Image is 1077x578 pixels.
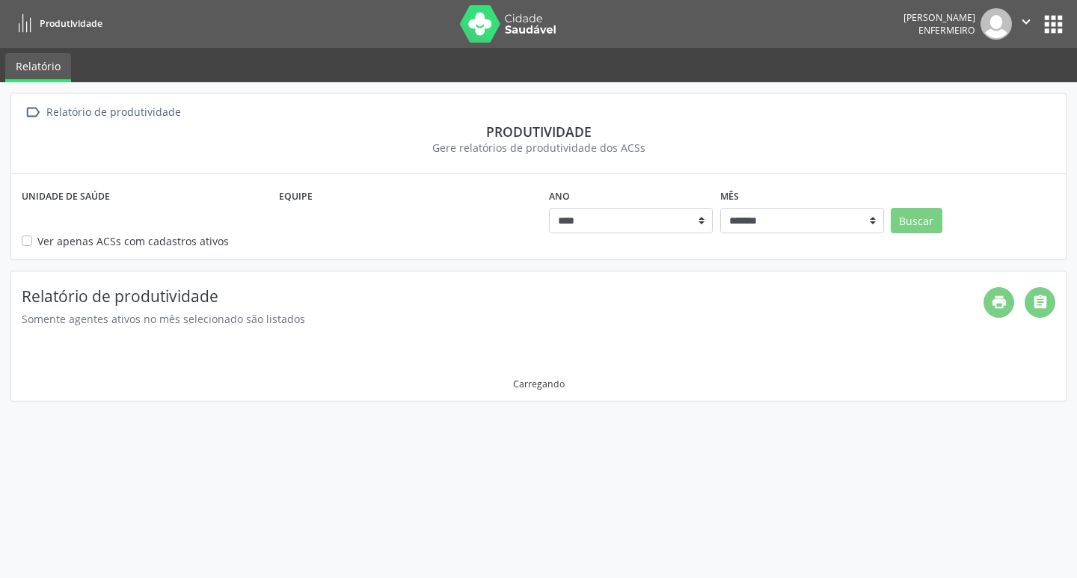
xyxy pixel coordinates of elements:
[513,378,565,390] div: Carregando
[903,11,975,24] div: [PERSON_NAME]
[981,8,1012,40] img: img
[43,102,183,123] div: Relatório de produtividade
[40,17,102,30] span: Produtividade
[22,140,1055,156] div: Gere relatórios de produtividade dos ACSs
[1018,13,1034,30] i: 
[22,102,183,123] a:  Relatório de produtividade
[22,287,984,306] h4: Relatório de produtividade
[1012,8,1040,40] button: 
[37,233,229,249] label: Ver apenas ACSs com cadastros ativos
[720,185,739,208] label: Mês
[22,102,43,123] i: 
[549,185,570,208] label: Ano
[918,24,975,37] span: Enfermeiro
[279,185,313,208] label: Equipe
[22,185,110,208] label: Unidade de saúde
[891,208,942,233] button: Buscar
[22,311,984,327] div: Somente agentes ativos no mês selecionado são listados
[22,123,1055,140] div: Produtividade
[5,53,71,82] a: Relatório
[1040,11,1067,37] button: apps
[10,11,102,36] a: Produtividade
